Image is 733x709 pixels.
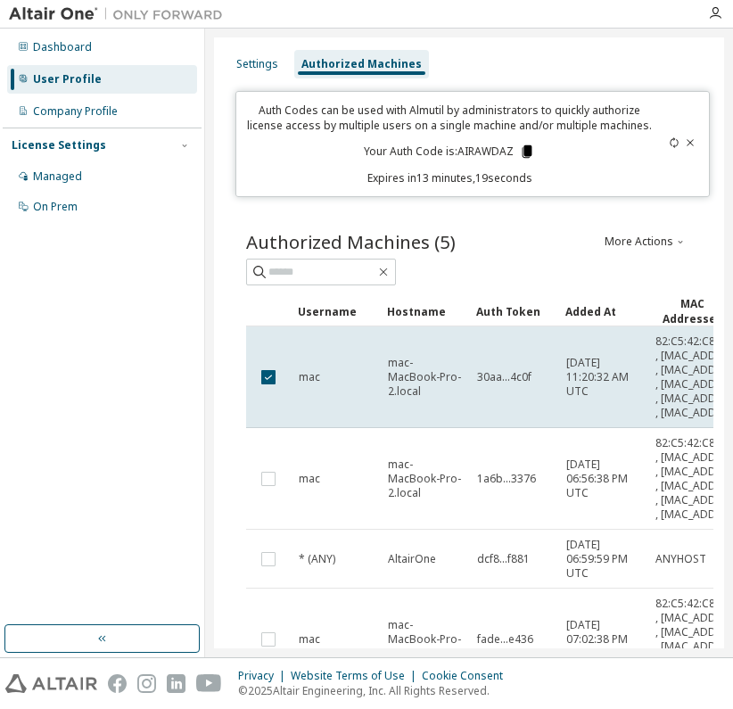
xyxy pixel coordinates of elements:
div: Added At [565,297,640,326]
p: © 2025 Altair Engineering, Inc. All Rights Reserved. [238,683,514,698]
span: mac [299,370,320,384]
div: License Settings [12,138,106,153]
div: Auth Token [476,297,551,326]
span: 1a6b...3376 [477,472,536,486]
span: mac [299,472,320,486]
span: mac-MacBook-Pro-2.local [388,356,461,399]
div: Privacy [238,669,291,683]
div: Company Profile [33,104,118,119]
div: Dashboard [33,40,92,54]
span: [DATE] 11:20:32 AM UTC [566,356,639,399]
span: mac-MacBook-Pro-2.local [388,618,461,661]
span: dcf8...f881 [477,552,530,566]
span: fade...e436 [477,632,533,647]
span: ANYHOST [655,552,706,566]
div: Cookie Consent [422,669,514,683]
div: MAC Addresses [655,296,729,326]
span: Authorized Machines (5) [246,229,456,254]
img: altair_logo.svg [5,674,97,693]
p: Expires in 13 minutes, 19 seconds [247,170,653,185]
div: Hostname [387,297,462,326]
img: facebook.svg [108,674,127,693]
img: youtube.svg [196,674,222,693]
span: mac [299,632,320,647]
span: * (ANY) [299,552,335,566]
span: [DATE] 06:59:59 PM UTC [566,538,639,581]
p: Your Auth Code is: AIRAWDAZ [364,144,535,160]
img: linkedin.svg [167,674,185,693]
span: [DATE] 06:56:38 PM UTC [566,458,639,500]
div: User Profile [33,72,102,87]
p: Auth Codes can be used with Almutil by administrators to quickly authorize license access by mult... [247,103,653,133]
div: Authorized Machines [301,57,422,71]
div: Username [298,297,373,326]
div: Website Terms of Use [291,669,422,683]
span: AltairOne [388,552,436,566]
div: On Prem [33,200,78,214]
span: [DATE] 07:02:38 PM UTC [566,618,639,661]
div: Managed [33,169,82,184]
button: More Actions [603,235,688,249]
span: 30aa...4c0f [477,370,531,384]
img: Altair One [9,5,232,23]
span: mac-MacBook-Pro-2.local [388,458,461,500]
img: instagram.svg [137,674,156,693]
div: Settings [236,57,278,71]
